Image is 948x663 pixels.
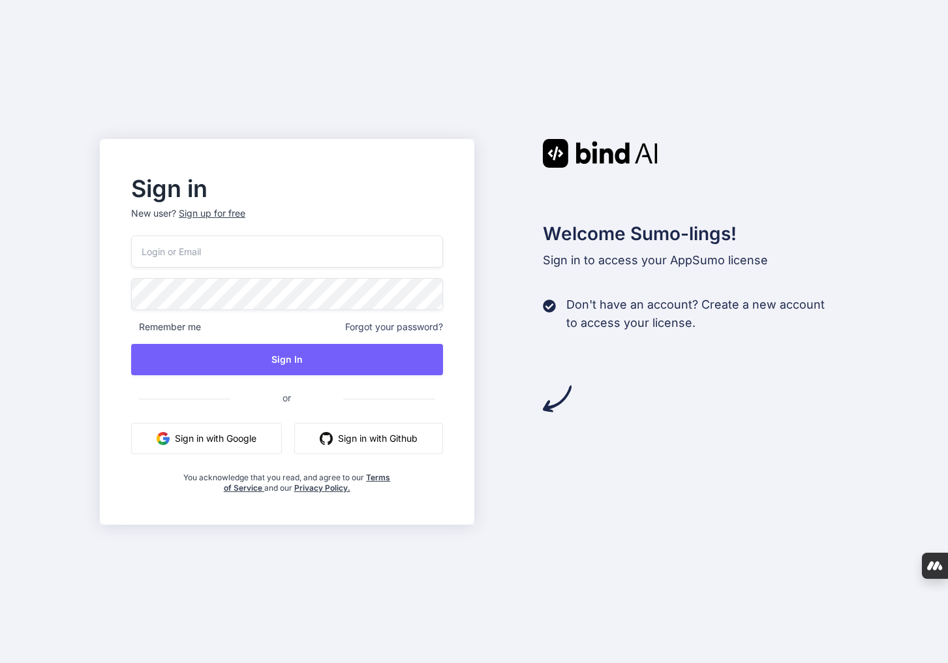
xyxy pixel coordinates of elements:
span: Remember me [131,320,201,333]
h2: Sign in [131,178,443,199]
p: New user? [131,207,443,236]
h2: Welcome Sumo-lings! [543,220,849,247]
span: or [230,382,343,414]
a: Privacy Policy. [294,483,350,493]
div: Sign up for free [179,207,245,220]
img: google [157,432,170,445]
div: You acknowledge that you read, and agree to our and our [183,465,391,493]
button: Sign In [131,344,443,375]
span: Forgot your password? [345,320,443,333]
img: Bind AI logo [543,139,658,168]
p: Don't have an account? Create a new account to access your license. [566,296,825,332]
img: arrow [543,384,572,413]
img: github [320,432,333,445]
button: Sign in with Google [131,423,282,454]
a: Terms of Service [224,472,391,493]
input: Login or Email [131,236,443,268]
button: Sign in with Github [294,423,443,454]
p: Sign in to access your AppSumo license [543,251,849,270]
